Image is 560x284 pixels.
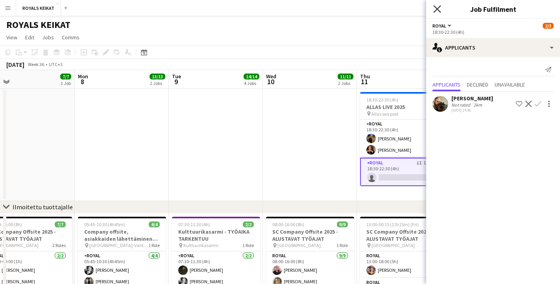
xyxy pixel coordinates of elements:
span: 18:30-22:30 (4h) [366,97,398,103]
span: 13:00-00:15 (11h15m) (Fri) [366,221,419,227]
span: Declined [467,82,488,87]
div: 2 Jobs [338,80,353,86]
div: Applicants [426,38,560,57]
span: Comms [62,34,79,41]
span: 7/7 [60,74,71,79]
span: 2/3 [543,23,554,29]
h3: SC Company Offsite 2025 -ALUSTAVAT TYÖAJAT [360,228,448,242]
h1: ROYALS KEIKAT [6,19,70,31]
button: ROYALS KEIKAT [16,0,61,16]
span: 8 [77,77,88,86]
span: 7/7 [55,221,66,227]
a: View [3,32,20,42]
span: Jobs [42,34,54,41]
h3: Kulttuurikasarmi - TYÖAIKA TARKENTUU [172,228,260,242]
span: 9/9 [337,221,348,227]
div: 4 Jobs [244,80,259,86]
div: [DATE] [6,61,24,68]
span: Tue [172,73,181,80]
span: 07:30-11:30 (4h) [178,221,210,227]
div: [PERSON_NAME] [451,95,493,102]
span: 11 [359,77,370,86]
app-card-role: Royal2/218:30-22:30 (4h)[PERSON_NAME][PERSON_NAME] [360,120,448,158]
div: 18:30-22:30 (4h) [432,29,554,35]
span: Applicants [432,82,460,87]
h3: Company offsite, asiakkaiden lähettäminen matkaan [78,228,166,242]
span: 14/14 [244,74,259,79]
span: 2 Roles [52,242,66,248]
div: [DATE] 14:48 [451,108,493,113]
h3: ALLAS LIVE 2025 [360,103,448,111]
app-job-card: 18:30-22:30 (4h)2/3ALLAS LIVE 2025 Allas sea pool2 RolesRoyal2/218:30-22:30 (4h)[PERSON_NAME][PER... [360,92,448,186]
span: Unavailable [495,82,525,87]
span: Royal [432,23,446,29]
span: 4/4 [149,221,160,227]
span: 10 [265,77,276,86]
span: 11/11 [338,74,353,79]
div: 2 Jobs [150,80,165,86]
span: 1 Role [336,242,348,248]
div: Not rated [451,102,472,108]
app-card-role: Royal1I1A0/118:30-22:30 (4h) [360,158,448,186]
a: Comms [59,32,83,42]
div: 2km [472,102,484,108]
span: 08:00-16:00 (8h) [272,221,304,227]
h3: SC Company Offsite 2025 - ALUSTAVAT TYÖAJAT [266,228,354,242]
div: Ilmoitettu tuottajalle [13,203,73,211]
h3: Job Fulfilment [426,4,560,14]
app-card-role: Royal1/113:00-18:00 (5h)[PERSON_NAME] [360,251,448,278]
span: 05:45-10:30 (4h45m) [84,221,125,227]
span: Kulttuurikasarmi [183,242,218,248]
span: View [6,34,17,41]
a: Jobs [39,32,57,42]
span: Edit [25,34,34,41]
span: 13/13 [150,74,165,79]
span: 1 Role [242,242,254,248]
span: 2/2 [243,221,254,227]
span: [GEOGRAPHIC_DATA] [371,242,415,248]
span: Mon [78,73,88,80]
span: Allas sea pool [371,111,398,117]
span: Week 36 [26,61,46,67]
a: Edit [22,32,37,42]
div: 1 Job [61,80,71,86]
div: UTC+3 [49,61,63,67]
span: Thu [360,73,370,80]
span: [GEOGRAPHIC_DATA] [277,242,321,248]
button: Royal [432,23,453,29]
span: 9 [171,77,181,86]
span: 1 Role [148,242,160,248]
span: Wed [266,73,276,80]
span: [GEOGRAPHIC_DATA]-Vantaa [89,242,148,248]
